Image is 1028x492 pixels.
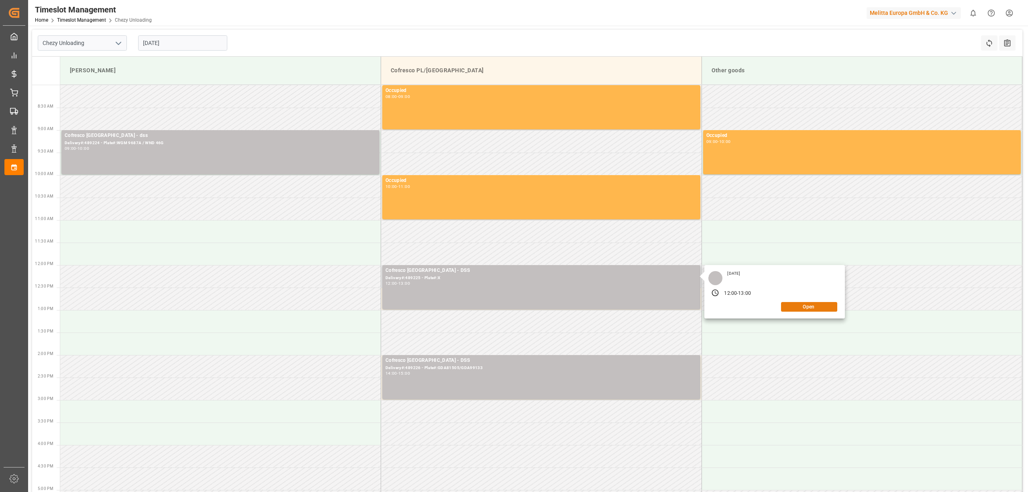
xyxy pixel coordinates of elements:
span: 10:00 AM [35,171,53,176]
span: 4:30 PM [38,464,53,468]
div: Cofresco PL/[GEOGRAPHIC_DATA] [388,63,695,78]
div: 09:00 [65,147,76,150]
div: - [397,282,398,285]
div: Occupied [385,87,697,95]
a: Timeslot Management [57,17,106,23]
span: 2:30 PM [38,374,53,378]
div: Timeslot Management [35,4,152,16]
span: 8:30 AM [38,104,53,108]
input: Type to search/select [38,35,127,51]
div: - [737,290,738,297]
div: 11:00 [398,185,410,188]
span: 1:30 PM [38,329,53,333]
div: Occupied [385,177,697,185]
div: Cofresco [GEOGRAPHIC_DATA] - DSS [385,267,697,275]
div: - [397,185,398,188]
div: - [397,372,398,375]
span: 4:00 PM [38,441,53,446]
span: 9:00 AM [38,127,53,131]
div: Delivery#:489225 - Plate#:X [385,275,697,282]
div: 15:00 [398,372,410,375]
div: 10:00 [78,147,89,150]
span: 3:00 PM [38,396,53,401]
div: Occupied [706,132,1018,140]
div: 12:00 [385,282,397,285]
div: 13:00 [738,290,751,297]
div: 10:00 [719,140,731,143]
span: 11:30 AM [35,239,53,243]
button: open menu [112,37,124,49]
div: [DATE] [724,271,743,276]
div: 08:00 [385,95,397,98]
div: Delivery#:489226 - Plate#:GDA81505/GDA99133 [385,365,697,372]
div: 13:00 [398,282,410,285]
button: Open [781,302,837,312]
span: 11:00 AM [35,216,53,221]
div: [PERSON_NAME] [67,63,374,78]
div: 14:00 [385,372,397,375]
a: Home [35,17,48,23]
span: 3:30 PM [38,419,53,423]
span: 2:00 PM [38,351,53,356]
span: 1:00 PM [38,306,53,311]
div: 12:00 [724,290,737,297]
div: - [76,147,78,150]
span: 12:00 PM [35,261,53,266]
button: show 0 new notifications [964,4,982,22]
div: Melitta Europa GmbH & Co. KG [867,7,961,19]
button: Help Center [982,4,1000,22]
span: 10:30 AM [35,194,53,198]
div: - [397,95,398,98]
div: Cofresco [GEOGRAPHIC_DATA] - DSS [385,357,697,365]
input: DD-MM-YYYY [138,35,227,51]
div: 09:00 [706,140,718,143]
div: Delivery#:489224 - Plate#:WGM 9687A / WND 46G [65,140,376,147]
div: Other goods [708,63,1016,78]
span: 5:00 PM [38,486,53,491]
div: 09:00 [398,95,410,98]
div: - [718,140,719,143]
div: 10:00 [385,185,397,188]
span: 12:30 PM [35,284,53,288]
button: Melitta Europa GmbH & Co. KG [867,5,964,20]
div: Cofresco [GEOGRAPHIC_DATA] - dss [65,132,376,140]
span: 9:30 AM [38,149,53,153]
